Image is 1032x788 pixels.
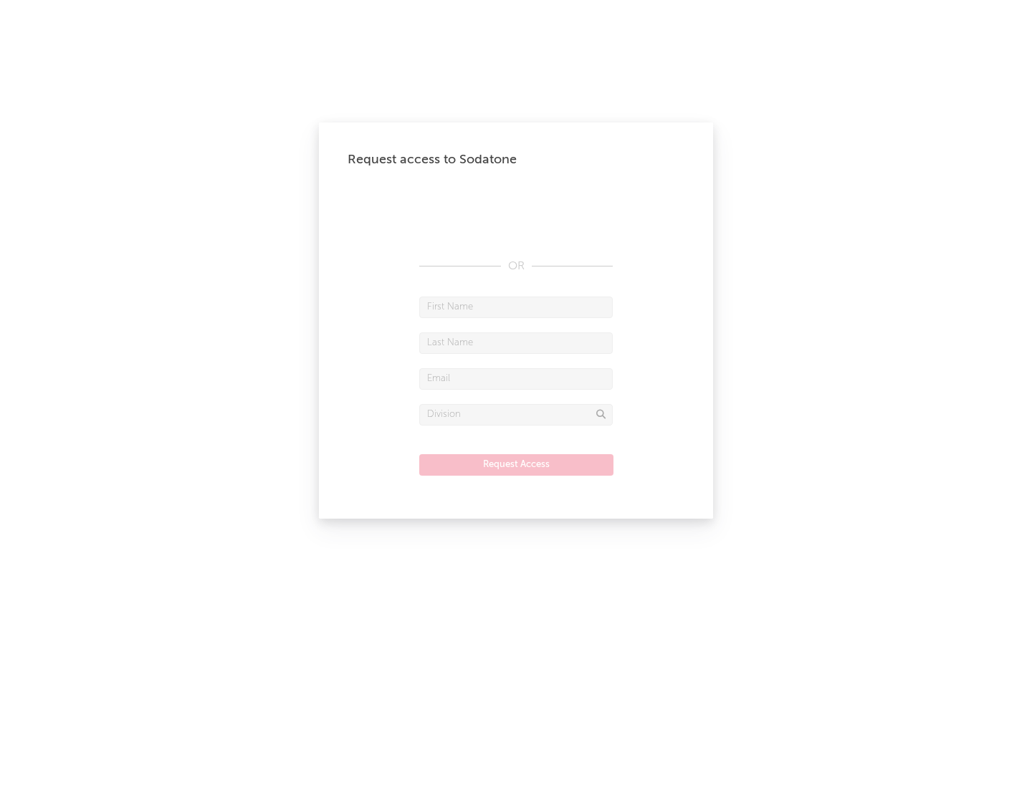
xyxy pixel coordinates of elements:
button: Request Access [419,454,613,476]
input: Division [419,404,613,426]
input: Last Name [419,332,613,354]
input: First Name [419,297,613,318]
div: Request access to Sodatone [348,151,684,168]
input: Email [419,368,613,390]
div: OR [419,258,613,275]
